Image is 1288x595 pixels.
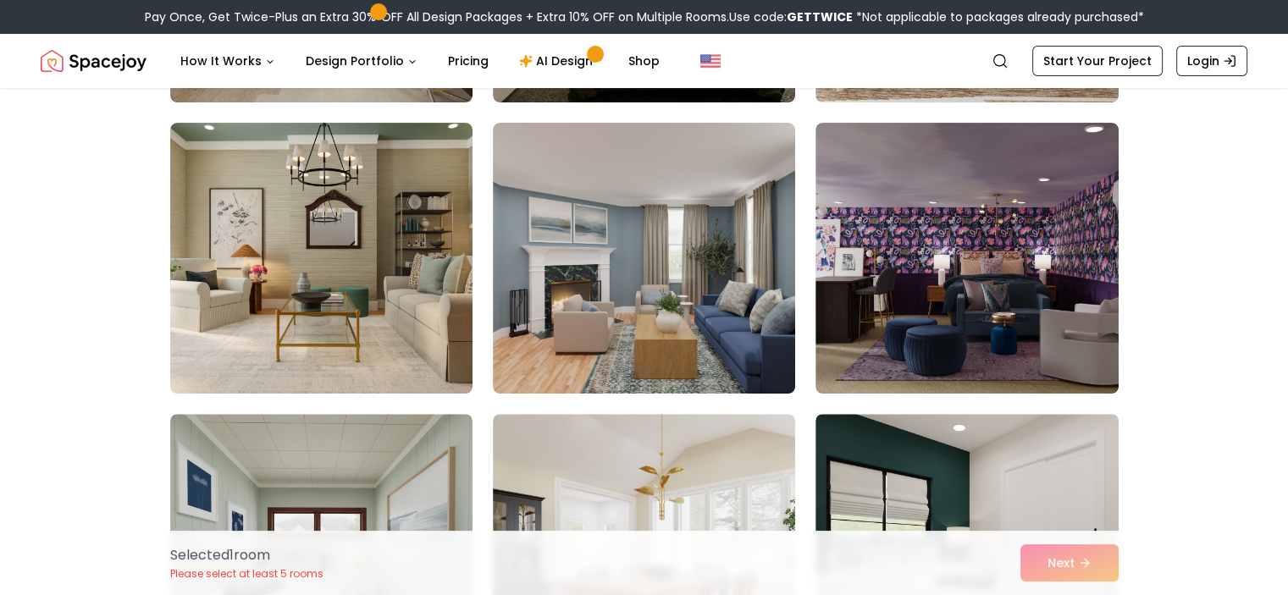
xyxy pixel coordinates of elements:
img: Room room-4 [170,123,473,394]
button: How It Works [167,44,289,78]
img: United States [700,51,721,71]
b: GETTWICE [787,8,853,25]
a: AI Design [506,44,611,78]
div: Pay Once, Get Twice-Plus an Extra 30% OFF All Design Packages + Extra 10% OFF on Multiple Rooms. [145,8,1144,25]
nav: Global [41,34,1247,88]
a: Shop [615,44,673,78]
span: *Not applicable to packages already purchased* [853,8,1144,25]
button: Design Portfolio [292,44,431,78]
p: Please select at least 5 rooms [170,567,323,581]
a: Login [1176,46,1247,76]
img: Room room-6 [815,123,1118,394]
p: Selected 1 room [170,545,323,565]
a: Start Your Project [1032,46,1163,76]
img: Room room-5 [493,123,795,394]
span: Use code: [729,8,853,25]
img: Spacejoy Logo [41,44,146,78]
a: Pricing [434,44,502,78]
a: Spacejoy [41,44,146,78]
nav: Main [167,44,673,78]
